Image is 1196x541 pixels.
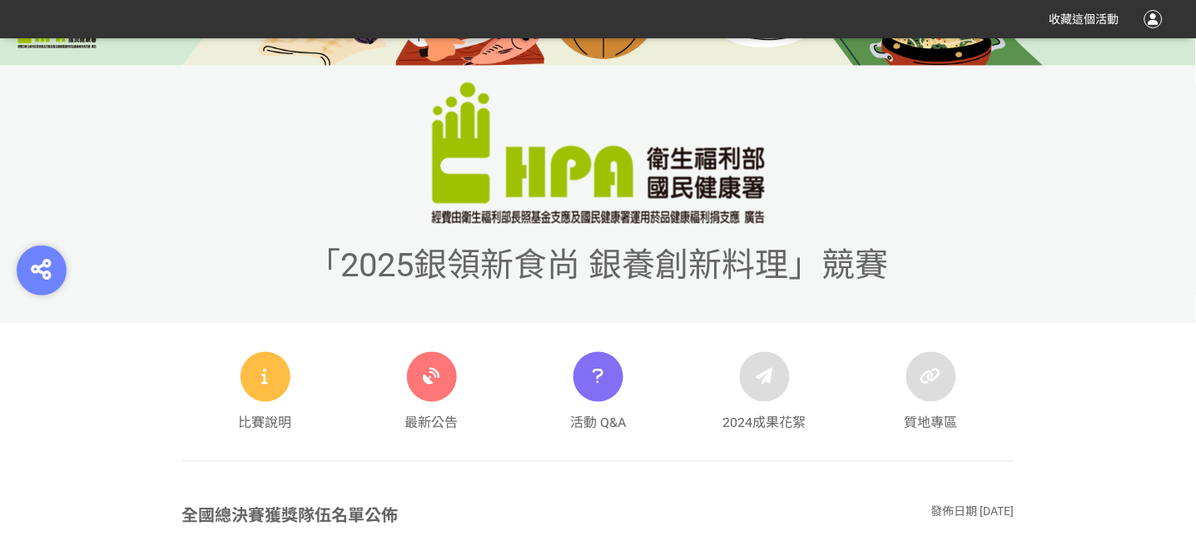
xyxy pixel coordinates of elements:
span: 活動 Q&A [570,414,626,434]
span: 最新公告 [405,414,459,434]
a: 2024成果花絮 [682,324,848,462]
span: 「2025銀領新食尚 銀養創新料理」競賽 [308,246,889,285]
a: 最新公告 [349,324,515,462]
span: 2024成果花絮 [723,414,806,434]
img: 「2025銀領新食尚 銀養創新料理」競賽 [432,82,765,224]
a: 「2025銀領新食尚 銀養創新料理」競賽 [308,269,889,278]
span: 收藏這個活動 [1050,12,1119,26]
div: 全國總決賽獲獎隊伍名單公佈 [182,504,399,529]
span: 質地專區 [905,414,958,434]
a: 活動 Q&A [515,324,682,462]
div: 發佈日期 [DATE] [931,504,1015,529]
a: 比賽說明 [182,324,349,462]
a: 質地專區 [848,324,1015,462]
span: 比賽說明 [239,414,292,434]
